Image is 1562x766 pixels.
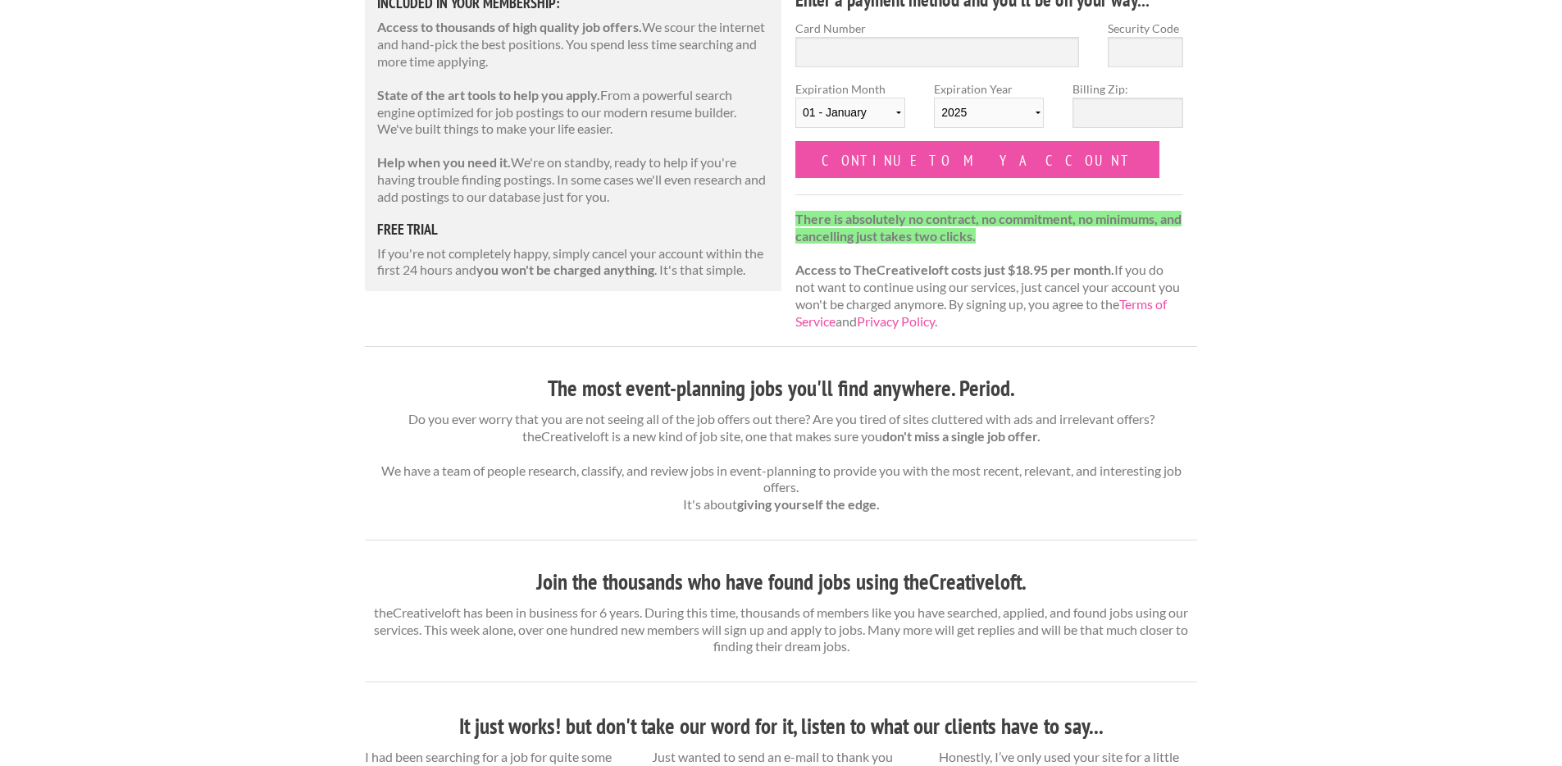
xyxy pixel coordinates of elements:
h3: The most event-planning jobs you'll find anywhere. Period. [365,373,1197,404]
h3: It just works! but don't take our word for it, listen to what our clients have to say... [365,711,1197,742]
a: Terms of Service [795,296,1167,329]
select: Expiration Year [934,98,1044,128]
p: theCreativeloft has been in business for 6 years. During this time, thousands of members like you... [365,604,1197,655]
strong: Help when you need it. [377,154,511,170]
p: If you're not completely happy, simply cancel your account within the first 24 hours and . It's t... [377,245,769,280]
input: Continue to my account [795,141,1159,178]
label: Expiration Year [934,80,1044,141]
label: Expiration Month [795,80,905,141]
p: If you do not want to continue using our services, just cancel your account you won't be charged ... [795,211,1183,331]
label: Security Code [1108,20,1183,37]
strong: There is absolutely no contract, no commitment, no minimums, and cancelling just takes two clicks. [795,211,1182,244]
p: From a powerful search engine optimized for job postings to our modern resume builder. We've buil... [377,87,769,138]
label: Card Number [795,20,1079,37]
strong: don't miss a single job offer. [882,428,1041,444]
h5: free trial [377,222,769,237]
a: Privacy Policy [857,313,935,329]
label: Billing Zip: [1072,80,1182,98]
strong: State of the art tools to help you apply. [377,87,600,103]
p: We scour the internet and hand-pick the best positions. You spend less time searching and more ti... [377,19,769,70]
p: Do you ever worry that you are not seeing all of the job offers out there? Are you tired of sites... [365,411,1197,513]
h3: Join the thousands who have found jobs using theCreativeloft. [365,567,1197,598]
strong: giving yourself the edge. [737,496,880,512]
strong: Access to thousands of high quality job offers. [377,19,642,34]
p: We're on standby, ready to help if you're having trouble finding postings. In some cases we'll ev... [377,154,769,205]
strong: Access to TheCreativeloft costs just $18.95 per month. [795,262,1114,277]
strong: you won't be charged anything [476,262,654,277]
select: Expiration Month [795,98,905,128]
